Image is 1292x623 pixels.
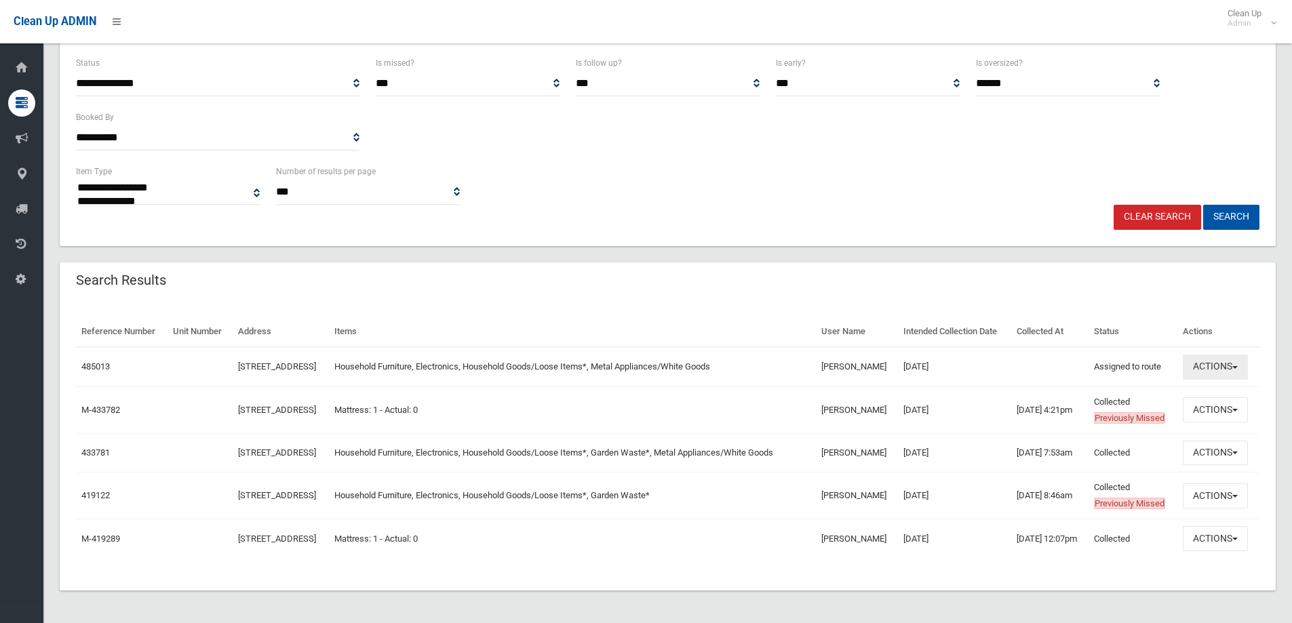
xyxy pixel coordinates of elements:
th: User Name [816,317,898,347]
td: [PERSON_NAME] [816,347,898,386]
td: [DATE] [898,386,1011,433]
button: Actions [1183,441,1248,466]
td: [PERSON_NAME] [816,519,898,558]
small: Admin [1228,18,1261,28]
td: [DATE] [898,473,1011,519]
a: Clear Search [1114,205,1201,230]
label: Is follow up? [576,56,622,71]
th: Unit Number [168,317,232,347]
th: Intended Collection Date [898,317,1011,347]
a: 485013 [81,361,110,371]
td: Household Furniture, Electronics, Household Goods/Loose Items*, Garden Waste*, Metal Appliances/W... [329,433,816,473]
a: [STREET_ADDRESS] [238,405,316,415]
label: Is missed? [376,56,414,71]
span: Previously Missed [1094,412,1165,424]
a: [STREET_ADDRESS] [238,490,316,500]
td: [DATE] 4:21pm [1011,386,1089,433]
td: [PERSON_NAME] [816,433,898,473]
td: Collected [1089,473,1177,519]
td: [DATE] 8:46am [1011,473,1089,519]
label: Booked By [76,110,114,125]
td: [DATE] 12:07pm [1011,519,1089,558]
label: Is early? [776,56,806,71]
header: Search Results [60,267,182,294]
label: Status [76,56,100,71]
td: Collected [1089,386,1177,433]
td: Household Furniture, Electronics, Household Goods/Loose Items*, Metal Appliances/White Goods [329,347,816,386]
span: Clean Up ADMIN [14,15,96,28]
td: Mattress: 1 - Actual: 0 [329,519,816,558]
label: Item Type [76,164,112,179]
td: [PERSON_NAME] [816,473,898,519]
button: Actions [1183,526,1248,551]
button: Actions [1183,483,1248,508]
a: 433781 [81,447,110,458]
a: [STREET_ADDRESS] [238,361,316,371]
th: Collected At [1011,317,1089,347]
th: Items [329,317,816,347]
label: Number of results per page [276,164,376,179]
td: Collected [1089,519,1177,558]
button: Actions [1183,355,1248,380]
td: [PERSON_NAME] [816,386,898,433]
a: [STREET_ADDRESS] [238,534,316,544]
th: Reference Number [76,317,168,347]
a: [STREET_ADDRESS] [238,447,316,458]
td: [DATE] [898,519,1011,558]
td: [DATE] [898,433,1011,473]
th: Actions [1177,317,1259,347]
td: Household Furniture, Electronics, Household Goods/Loose Items*, Garden Waste* [329,473,816,519]
th: Address [233,317,329,347]
span: Previously Missed [1094,498,1165,509]
a: 419122 [81,490,110,500]
a: M-433782 [81,405,120,415]
span: Clean Up [1221,8,1275,28]
button: Actions [1183,397,1248,422]
label: Is oversized? [976,56,1023,71]
td: Assigned to route [1089,347,1177,386]
a: M-419289 [81,534,120,544]
td: Mattress: 1 - Actual: 0 [329,386,816,433]
td: [DATE] [898,347,1011,386]
td: [DATE] 7:53am [1011,433,1089,473]
button: Search [1203,205,1259,230]
td: Collected [1089,433,1177,473]
th: Status [1089,317,1177,347]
